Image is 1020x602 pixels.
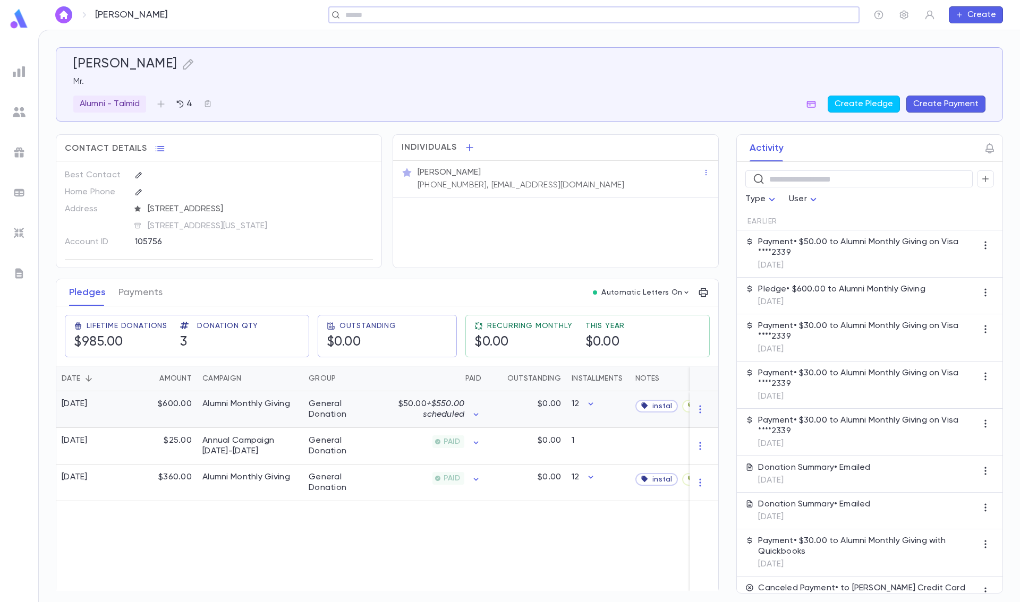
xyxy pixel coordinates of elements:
[906,96,985,113] button: Create Payment
[388,399,464,420] p: $50.00
[758,559,977,570] p: [DATE]
[56,366,128,391] div: Date
[538,399,561,409] p: $0.00
[589,285,695,300] button: Automatic Letters On
[202,366,241,391] div: Campaign
[758,321,977,342] p: Payment • $30.00 to Alumni Monthly Giving on Visa ****2339
[118,279,163,306] button: Payments
[62,399,88,409] div: [DATE]
[128,391,197,428] div: $600.00
[13,65,25,78] img: reports_grey.c525e4749d1bce6a11f5fe2a8de1b229.svg
[572,366,623,391] div: Installments
[789,195,807,203] span: User
[13,186,25,199] img: batches_grey.339ca447c9d9533ef1741baa751efc33.svg
[585,322,625,330] span: This Year
[758,438,977,449] p: [DATE]
[828,96,900,113] button: Create Pledge
[309,399,378,420] div: General Donation
[128,465,197,501] div: $360.00
[13,227,25,239] img: imports_grey.530a8a0e642e233f2baf0ef88e8c9fcb.svg
[143,221,374,231] span: [STREET_ADDRESS][US_STATE]
[758,344,977,355] p: [DATE]
[62,472,88,483] div: [DATE]
[13,146,25,159] img: campaigns_grey.99e729a5f7ee94e3726e6486bddda8f1.svg
[128,428,197,465] div: $25.00
[487,366,566,391] div: Outstanding
[57,11,70,19] img: home_white.a664292cf8c1dea59945f0da9f25487c.svg
[327,334,361,350] h5: $0.00
[180,334,188,350] h5: 3
[758,368,977,389] p: Payment • $30.00 to Alumni Monthly Giving on Visa ****2339
[169,96,199,113] button: 4
[507,366,561,391] div: Outstanding
[758,462,870,473] p: Donation Summary • Emailed
[202,435,298,457] div: Annual Campaign 2024-2025
[745,195,766,203] span: Type
[8,8,30,29] img: logo
[538,435,561,446] p: $0.00
[758,583,965,594] p: Canceled Payment • to [PERSON_NAME] Credit Card
[439,437,464,446] span: PAID
[758,297,925,307] p: [DATE]
[135,234,320,250] div: 105756
[789,189,820,210] div: User
[758,260,977,271] p: [DATE]
[745,189,778,210] div: Type
[309,435,378,457] div: General Donation
[309,472,378,493] div: General Donation
[13,106,25,118] img: students_grey.60c7aba0da46da39d6d829b817ac14fc.svg
[73,76,985,87] p: Mr.
[339,322,396,330] span: Outstanding
[572,472,579,483] p: 12
[758,475,870,486] p: [DATE]
[197,366,303,391] div: Campaign
[758,499,870,510] p: Donation Summary • Emailed
[62,366,80,391] div: Date
[80,370,97,387] button: Sort
[758,415,977,436] p: Payment • $30.00 to Alumni Monthly Giving on Visa ****2339
[418,167,481,178] p: [PERSON_NAME]
[572,399,579,409] p: 12
[65,167,126,184] p: Best Contact
[566,366,630,391] div: Installments
[747,217,777,226] span: Earlier
[635,366,659,391] div: Notes
[197,322,258,330] span: Donation Qty
[95,9,168,21] p: [PERSON_NAME]
[418,180,624,191] p: [PHONE_NUMBER], [EMAIL_ADDRESS][DOMAIN_NAME]
[758,237,977,258] p: Payment • $50.00 to Alumni Monthly Giving on Visa ****2339
[13,267,25,280] img: letters_grey.7941b92b52307dd3b8a917253454ce1c.svg
[758,512,870,522] p: [DATE]
[74,334,123,350] h5: $985.00
[80,99,140,109] p: Alumni - Talmid
[87,322,167,330] span: Lifetime Donations
[73,96,146,113] div: Alumni - Talmid
[65,234,126,251] p: Account ID
[487,322,572,330] span: Recurring Monthly
[383,366,487,391] div: Paid
[202,399,290,409] div: Alumni Monthly Giving
[159,366,192,391] div: Amount
[652,475,673,484] span: instal
[566,428,630,465] div: 1
[750,135,784,161] button: Activity
[73,56,177,72] h5: [PERSON_NAME]
[303,366,383,391] div: Group
[465,366,481,391] div: Paid
[474,334,509,350] h5: $0.00
[309,366,336,391] div: Group
[652,402,673,410] span: instal
[143,204,374,214] span: [STREET_ADDRESS]
[758,391,977,402] p: [DATE]
[423,400,464,419] span: + $550.00 scheduled
[949,6,1003,23] button: Create
[69,279,106,306] button: Pledges
[65,143,147,154] span: Contact Details
[184,99,192,109] p: 4
[601,288,682,297] p: Automatic Letters On
[758,284,925,295] p: Pledge • $600.00 to Alumni Monthly Giving
[402,142,457,153] span: Individuals
[630,366,763,391] div: Notes
[65,184,126,201] p: Home Phone
[585,334,620,350] h5: $0.00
